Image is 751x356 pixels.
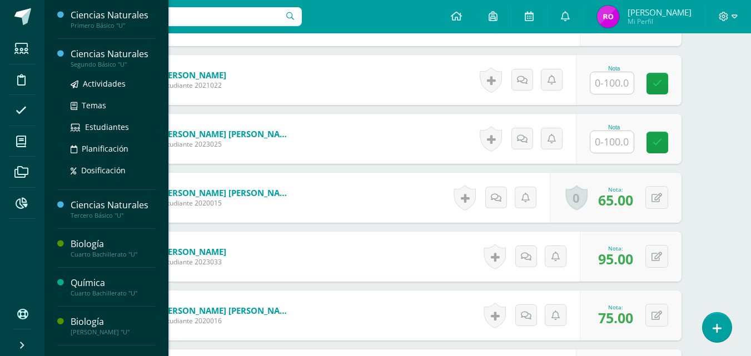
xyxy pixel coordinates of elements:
[52,7,302,26] input: Busca un usuario...
[71,22,155,29] div: Primero Básico "U"
[71,250,155,258] div: Cuarto Bachillerato "U"
[71,315,155,336] a: Biología[PERSON_NAME] "U"
[160,187,294,198] a: [PERSON_NAME] [PERSON_NAME]
[71,289,155,297] div: Cuarto Bachillerato "U"
[71,277,155,297] a: QuímicaCuarto Bachillerato "U"
[85,122,129,132] span: Estudiantes
[628,7,692,18] span: [PERSON_NAME]
[590,72,634,94] input: 0-100.0
[160,198,294,208] span: Estudiante 2020015
[598,185,633,193] div: Nota:
[71,164,155,177] a: Dosificación
[160,316,294,325] span: Estudiante 2020016
[71,48,155,68] a: Ciencias NaturalesSegundo Básico "U"
[160,69,226,81] a: [PERSON_NAME]
[160,305,294,316] a: [PERSON_NAME] [PERSON_NAME]
[160,81,226,90] span: Estudiante 2021022
[71,48,155,61] div: Ciencias Naturales
[71,142,155,155] a: Planificación
[71,238,155,250] div: Biología
[71,328,155,336] div: [PERSON_NAME] "U"
[590,66,639,72] div: Nota
[628,17,692,26] span: Mi Perfil
[598,190,633,209] span: 65.00
[590,131,634,153] input: 0-100.0
[598,303,633,311] div: Nota:
[598,244,633,252] div: Nota:
[71,9,155,22] div: Ciencias Naturales
[160,139,294,149] span: Estudiante 2023025
[565,185,588,210] a: 0
[81,165,126,176] span: Dosificación
[160,128,294,139] a: [PERSON_NAME] [PERSON_NAME]
[71,9,155,29] a: Ciencias NaturalesPrimero Básico "U"
[598,249,633,268] span: 95.00
[71,121,155,133] a: Estudiantes
[83,78,126,89] span: Actividades
[71,199,155,212] div: Ciencias Naturales
[597,6,619,28] img: 66a715204c946aaac10ab2c26fd27ac0.png
[71,238,155,258] a: BiologíaCuarto Bachillerato "U"
[71,77,155,90] a: Actividades
[82,100,106,111] span: Temas
[71,99,155,112] a: Temas
[160,246,226,257] a: [PERSON_NAME]
[590,124,639,131] div: Nota
[82,143,128,154] span: Planificación
[71,277,155,289] div: Química
[71,315,155,328] div: Biología
[598,308,633,327] span: 75.00
[160,257,226,267] span: Estudiante 2023033
[71,212,155,219] div: Tercero Básico "U"
[71,199,155,219] a: Ciencias NaturalesTercero Básico "U"
[71,61,155,68] div: Segundo Básico "U"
